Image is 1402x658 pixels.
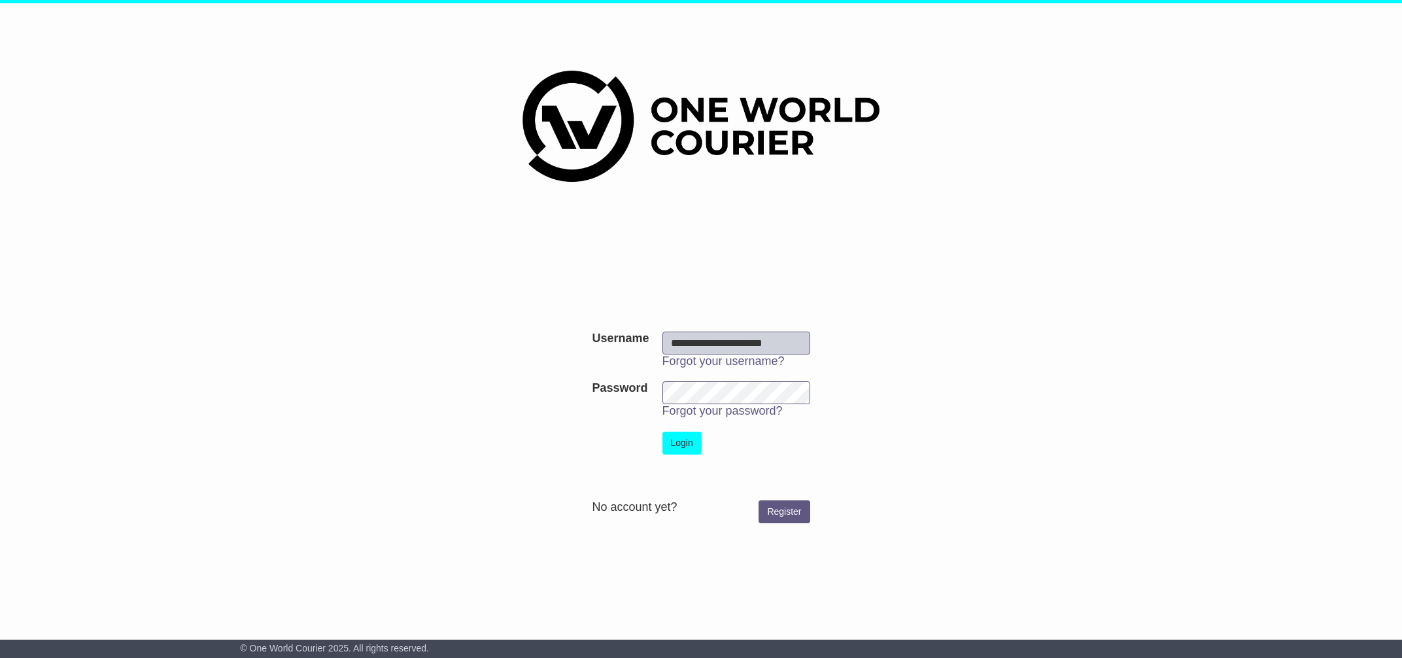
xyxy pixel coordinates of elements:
a: Forgot your username? [662,355,785,368]
div: No account yet? [592,500,810,515]
span: © One World Courier 2025. All rights reserved. [240,643,429,653]
img: One World [522,71,880,182]
label: Username [592,332,649,346]
label: Password [592,381,647,396]
a: Register [759,500,810,523]
button: Login [662,432,702,455]
a: Forgot your password? [662,404,783,417]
